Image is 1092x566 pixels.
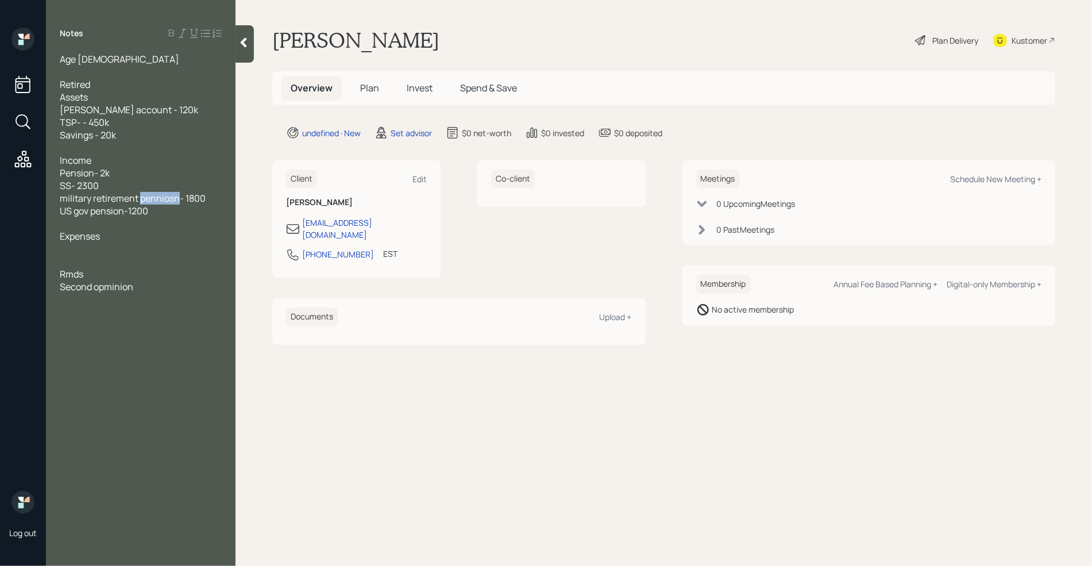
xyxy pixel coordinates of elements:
h6: Membership [696,275,751,294]
span: TSP- - 450k [60,116,109,129]
span: SS- 2300 [60,179,99,192]
div: $0 deposited [614,127,662,139]
h6: Documents [286,307,338,326]
h6: Co-client [491,170,535,188]
span: Savings - 20k [60,129,116,141]
span: Income [60,154,91,167]
div: 0 Past Meeting s [717,224,775,236]
span: Second opminion [60,280,133,293]
span: Invest [407,82,433,94]
span: Overview [291,82,333,94]
h6: Meetings [696,170,740,188]
span: Age [DEMOGRAPHIC_DATA] [60,53,179,66]
h1: [PERSON_NAME] [272,28,439,53]
div: Log out [9,528,37,538]
div: Edit [412,174,427,184]
div: Digital-only Membership + [947,279,1041,290]
div: $0 invested [541,127,584,139]
label: Notes [60,28,83,39]
div: $0 net-worth [462,127,511,139]
div: Kustomer [1012,34,1047,47]
span: Spend & Save [460,82,517,94]
div: [EMAIL_ADDRESS][DOMAIN_NAME] [302,217,427,241]
span: Assets [60,91,88,103]
div: 0 Upcoming Meeting s [717,198,796,210]
div: Plan Delivery [932,34,978,47]
div: No active membership [712,303,794,315]
div: Annual Fee Based Planning + [834,279,937,290]
div: undefined · New [302,127,361,139]
div: Upload + [600,311,632,322]
span: Plan [360,82,379,94]
span: military retirement penniosn- 1800 [60,192,206,205]
span: Retired [60,78,90,91]
img: retirable_logo.png [11,491,34,514]
span: Pension- 2k [60,167,110,179]
span: Rmds [60,268,83,280]
span: [PERSON_NAME] account - 120k [60,103,198,116]
div: EST [383,248,398,260]
div: [PHONE_NUMBER] [302,248,374,260]
h6: [PERSON_NAME] [286,198,427,207]
span: US gov pension-1200 [60,205,148,217]
div: Set advisor [391,127,432,139]
div: Schedule New Meeting + [950,174,1041,184]
h6: Client [286,170,317,188]
span: Expenses [60,230,100,242]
